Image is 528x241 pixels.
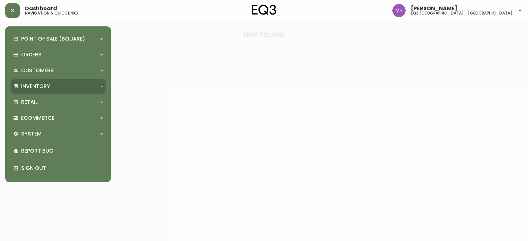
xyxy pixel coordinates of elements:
[21,147,103,155] p: Report Bug
[21,99,38,106] p: Retail
[11,63,106,78] div: Customers
[21,67,54,74] p: Customers
[21,83,50,90] p: Inventory
[25,6,57,11] span: Dashboard
[25,11,78,15] h5: navigation & quick links
[21,35,85,43] p: Point of Sale (Square)
[11,47,106,62] div: Orders
[411,11,512,15] h5: eq3 [GEOGRAPHIC_DATA] - [GEOGRAPHIC_DATA]
[11,127,106,141] div: System
[21,114,54,122] p: Ecommerce
[392,4,406,17] img: 1b6e43211f6f3cc0b0729c9049b8e7af
[11,32,106,46] div: Point of Sale (Square)
[11,95,106,109] div: Retail
[21,130,42,137] p: System
[252,5,276,15] img: logo
[11,142,106,160] div: Report Bug
[11,79,106,94] div: Inventory
[11,160,106,177] div: Sign Out
[21,165,103,172] p: Sign Out
[21,51,42,58] p: Orders
[411,6,457,11] span: [PERSON_NAME]
[11,111,106,125] div: Ecommerce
